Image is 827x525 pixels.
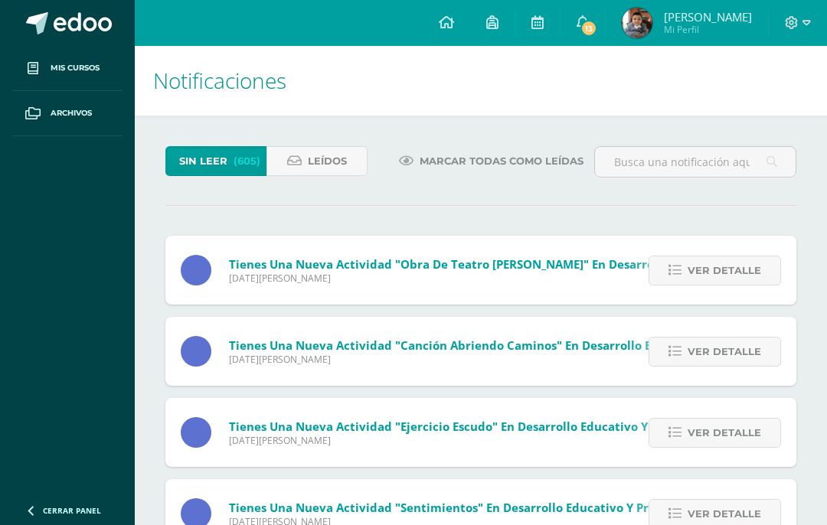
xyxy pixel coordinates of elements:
span: Mi Perfil [664,23,752,36]
span: Cerrar panel [43,505,101,516]
span: Marcar todas como leídas [420,147,583,175]
a: Mis cursos [12,46,123,91]
span: Sin leer [179,147,227,175]
a: Archivos [12,91,123,136]
a: Sin leer(605) [165,146,266,176]
span: Ver detalle [688,419,761,447]
img: f5e5a4ce4736c1722427f38ecebc11e0.png [622,8,652,38]
a: Leídos [266,146,368,176]
span: Tienes una nueva actividad "Sentimientos" En Desarrollo Educativo y Proyecto de Vida [229,500,735,515]
span: [DATE][PERSON_NAME] [229,353,814,366]
a: Marcar todas como leídas [380,146,603,176]
span: Tienes una nueva actividad "Ejercicio escudo" En Desarrollo Educativo y Proyecto de Vida [229,419,750,434]
span: Tienes una nueva actividad "Canción abriendo caminos" En Desarrollo Educativo y Proyecto de Vida [229,337,814,353]
span: Ver detalle [688,337,761,366]
span: Archivos [51,107,92,119]
span: Ver detalle [688,256,761,285]
span: [PERSON_NAME] [664,9,752,24]
span: (605) [234,147,260,175]
span: Notificaciones [153,66,286,95]
span: 13 [580,20,597,37]
span: Leídos [308,147,347,175]
span: [DATE][PERSON_NAME] [229,434,750,447]
input: Busca una notificación aquí [595,147,796,177]
span: Mis cursos [51,62,100,74]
